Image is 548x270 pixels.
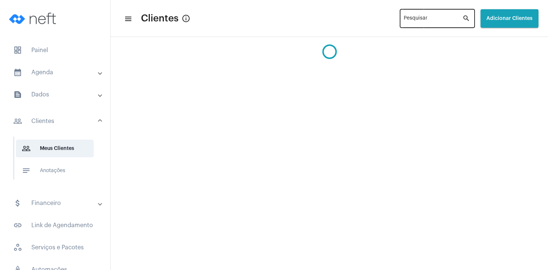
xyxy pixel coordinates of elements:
mat-icon: sidenav icon [124,14,131,23]
mat-panel-title: Dados [13,90,99,99]
button: Adicionar Clientes [480,9,538,28]
span: Adicionar Clientes [486,16,533,21]
mat-icon: sidenav icon [13,221,22,230]
button: Button that displays a tooltip when focused or hovered over [179,11,193,26]
mat-icon: Button that displays a tooltip when focused or hovered over [182,14,190,23]
img: logo-neft-novo-2.png [6,4,61,33]
mat-icon: sidenav icon [13,90,22,99]
mat-icon: sidenav icon [13,199,22,208]
mat-icon: sidenav icon [13,117,22,126]
span: sidenav icon [13,46,22,55]
mat-expansion-panel-header: sidenav iconFinanceiro [4,194,110,212]
mat-expansion-panel-header: sidenav iconDados [4,86,110,103]
span: Meus Clientes [16,140,94,157]
span: Painel [7,41,103,59]
mat-icon: sidenav icon [22,166,31,175]
mat-panel-title: Agenda [13,68,99,77]
span: Serviços e Pacotes [7,239,103,256]
mat-icon: search [462,14,471,23]
mat-icon: sidenav icon [13,68,22,77]
mat-panel-title: Clientes [13,117,99,126]
div: sidenav iconClientes [4,133,110,190]
span: Clientes [141,13,179,24]
mat-panel-title: Financeiro [13,199,99,208]
span: Anotações [16,162,94,180]
span: sidenav icon [13,243,22,252]
span: Link de Agendamento [7,216,103,234]
mat-icon: sidenav icon [22,144,31,153]
mat-expansion-panel-header: sidenav iconClientes [4,109,110,133]
mat-expansion-panel-header: sidenav iconAgenda [4,64,110,81]
input: Pesquisar [404,17,462,23]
